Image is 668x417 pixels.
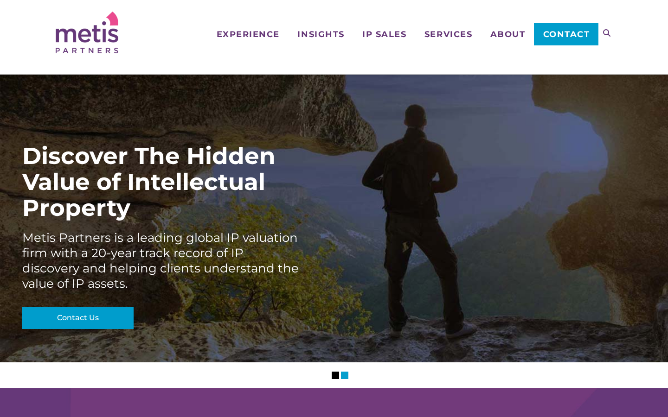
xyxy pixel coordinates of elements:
[297,30,344,38] span: Insights
[490,30,526,38] span: About
[22,307,134,329] a: Contact Us
[543,30,590,38] span: Contact
[22,230,301,291] div: Metis Partners is a leading global IP valuation firm with a 20-year track record of IP discovery ...
[332,372,339,379] li: Slider Page 1
[534,23,598,45] a: Contact
[424,30,472,38] span: Services
[341,372,348,379] li: Slider Page 2
[217,30,280,38] span: Experience
[22,143,301,221] div: Discover The Hidden Value of Intellectual Property
[362,30,406,38] span: IP Sales
[56,12,118,53] img: Metis Partners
